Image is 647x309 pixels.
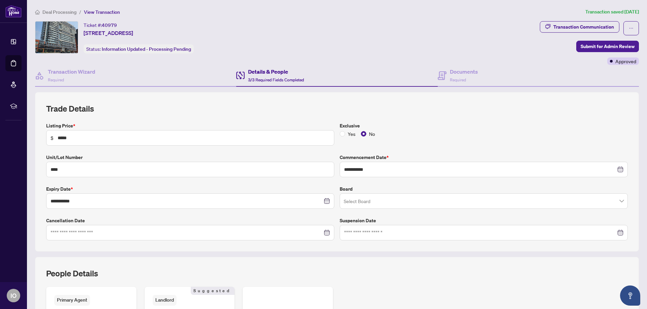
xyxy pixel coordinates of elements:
img: IMG-E12238682_1.jpg [35,22,78,53]
h2: People Details [46,268,98,279]
div: Ticket #: [84,21,117,29]
span: Required [48,77,64,82]
div: Status: [84,44,194,53]
img: logo [5,5,22,17]
span: Primary Agent [54,295,90,305]
label: Exclusive [340,122,628,129]
label: Suspension Date [340,217,628,224]
span: IO [10,291,17,300]
article: Transaction saved [DATE] [585,8,639,16]
span: Information Updated - Processing Pending [102,46,191,52]
span: ellipsis [629,26,634,31]
button: Open asap [620,285,640,306]
button: Transaction Communication [540,21,619,33]
h4: Documents [450,68,478,76]
span: Yes [345,130,358,138]
span: 40979 [102,22,117,28]
span: View Transaction [84,9,120,15]
span: 3/3 Required Fields Completed [248,77,304,82]
label: Board [340,185,628,193]
span: No [366,130,378,138]
span: Submit for Admin Review [581,41,635,52]
h4: Transaction Wizard [48,68,95,76]
span: Suggested [191,287,235,295]
label: Listing Price [46,122,334,129]
button: Submit for Admin Review [576,41,639,52]
span: Required [450,77,466,82]
label: Commencement Date [340,154,628,161]
span: $ [51,134,54,142]
span: Approved [615,57,636,65]
div: Transaction Communication [553,22,614,32]
label: Cancellation Date [46,217,334,224]
h4: Details & People [248,68,304,76]
li: / [79,8,81,16]
label: Unit/Lot Number [46,154,334,161]
span: home [35,10,40,14]
h2: Trade Details [46,103,628,114]
label: Expiry Date [46,185,334,193]
span: Deal Processing [42,9,76,15]
span: [STREET_ADDRESS] [84,29,133,37]
span: Landlord [153,295,177,305]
